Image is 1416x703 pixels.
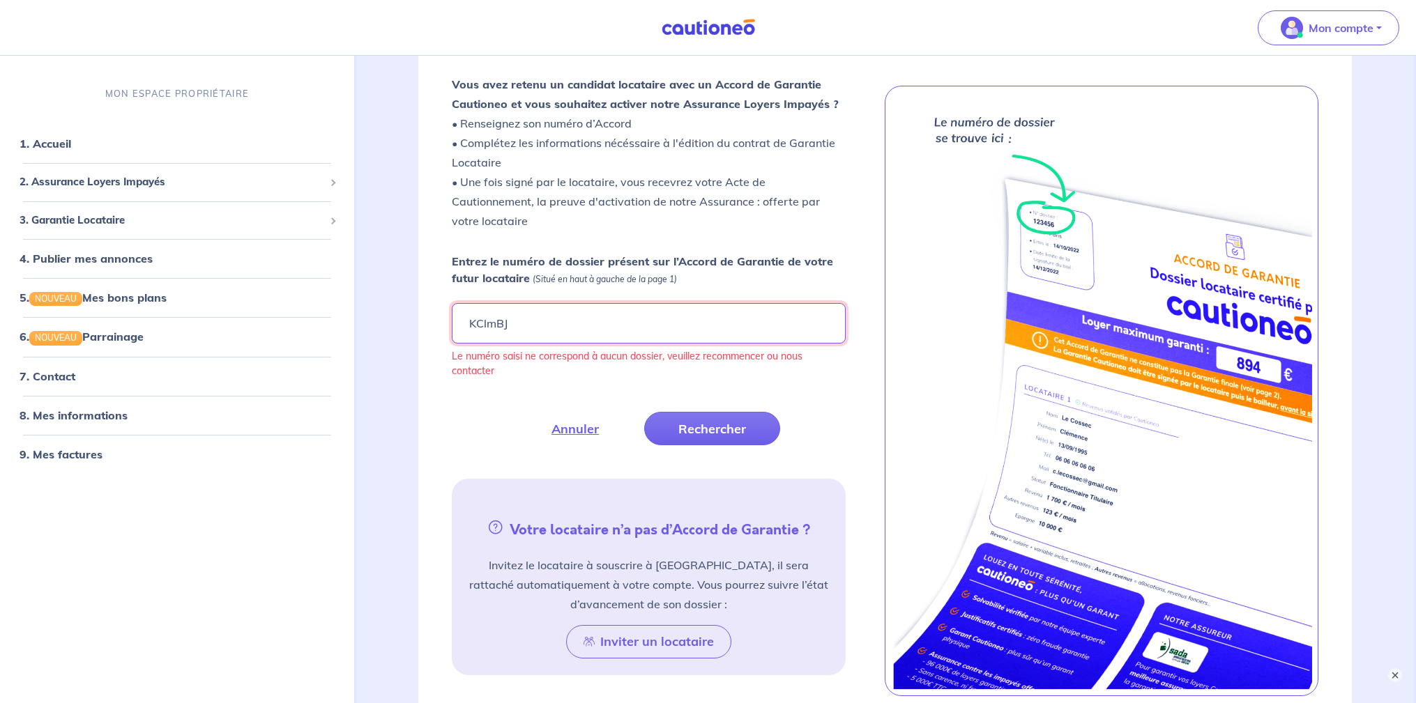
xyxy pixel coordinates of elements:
a: 8. Mes informations [20,408,128,422]
button: Annuler [517,412,633,445]
div: 9. Mes factures [6,440,349,468]
p: MON ESPACE PROPRIÉTAIRE [105,87,249,100]
p: • Renseignez son numéro d’Accord • Complétez les informations nécéssaire à l'édition du contrat d... [452,75,846,231]
em: (Situé en haut à gauche de la page 1) [533,274,677,284]
button: × [1388,668,1402,682]
div: 4. Publier mes annonces [6,245,349,272]
a: 9. Mes factures [20,447,102,461]
strong: Vous avez retenu un candidat locataire avec un Accord de Garantie Cautioneo et vous souhaitez act... [452,77,839,111]
span: 2. Assurance Loyers Impayés [20,174,324,190]
img: certificate-new.png [890,93,1314,690]
a: 7. Contact [20,369,75,383]
p: Invitez le locataire à souscrire à [GEOGRAPHIC_DATA], il sera rattaché automatiquement à votre co... [469,555,830,614]
div: 3. Garantie Locataire [6,207,349,234]
div: 5.NOUVEAUMes bons plans [6,284,349,311]
a: 4. Publier mes annonces [20,252,153,265]
div: 1. Accueil [6,130,349,157]
button: Inviter un locataire [566,625,731,658]
button: Rechercher [644,412,780,445]
img: illu_account_valid_menu.svg [1281,17,1303,39]
p: Le numéro saisi ne correspond à aucun dossier, veuillez recommencer ou nous contacter [452,349,846,378]
div: 7. Contact [6,362,349,389]
img: Cautioneo [656,19,761,36]
div: 6.NOUVEAUParrainage [6,323,349,350]
strong: Entrez le numéro de dossier présent sur l’Accord de Garantie de votre futur locataire [452,254,833,285]
p: Mon compte [1309,20,1373,36]
input: Ex : 453678 [452,303,846,343]
a: 6.NOUVEAUParrainage [20,330,144,343]
span: 3. Garantie Locataire [20,213,324,229]
button: illu_account_valid_menu.svgMon compte [1258,10,1399,45]
h5: Votre locataire n’a pas d’Accord de Garantie ? [457,518,841,539]
a: 1. Accueil [20,137,71,150]
div: 8. Mes informations [6,401,349,428]
div: 2. Assurance Loyers Impayés [6,169,349,196]
a: 5.NOUVEAUMes bons plans [20,291,167,304]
